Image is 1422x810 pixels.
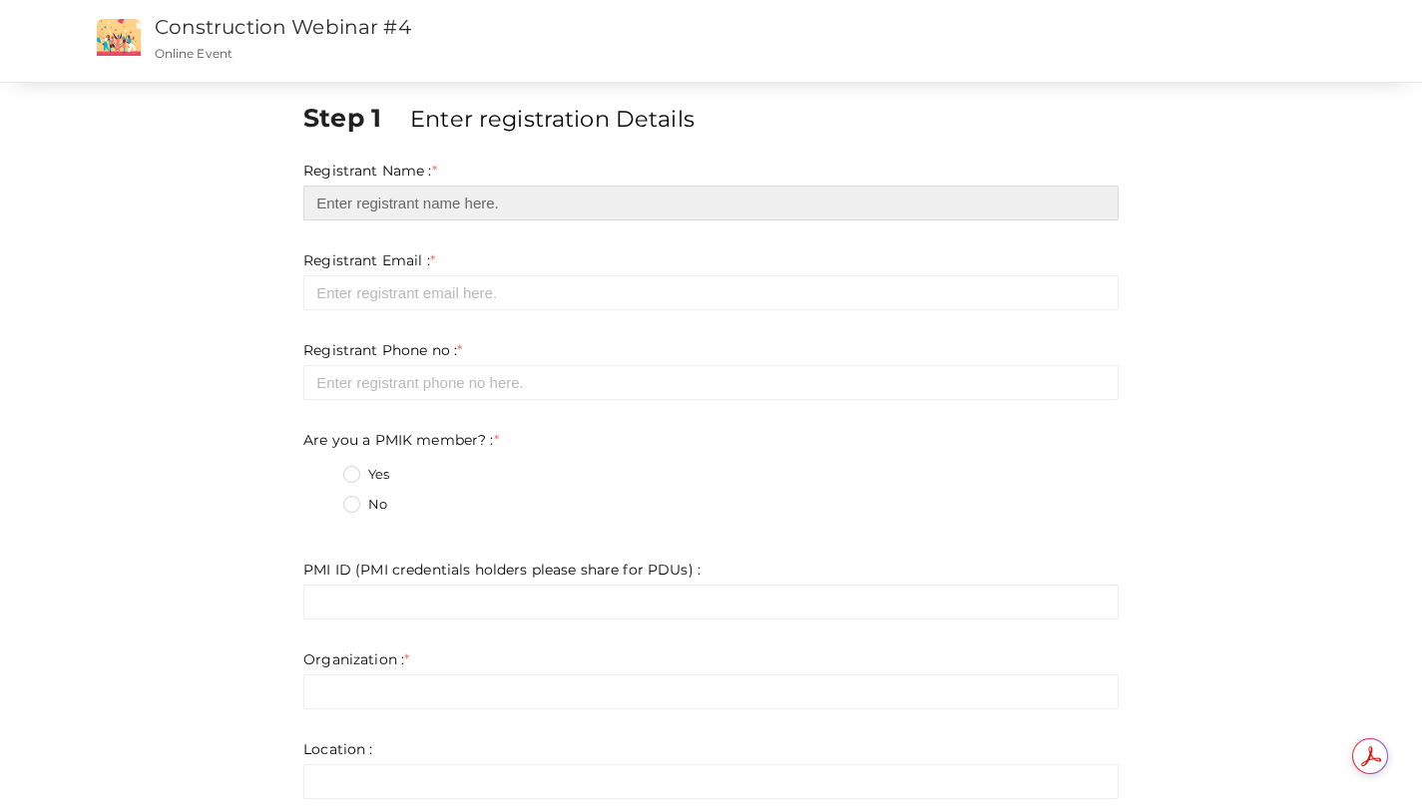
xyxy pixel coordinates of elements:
a: Construction Webinar #4 [155,15,411,39]
input: Enter registrant name here. [303,186,1119,220]
label: PMI ID (PMI credentials holders please share for PDUs) : [303,560,701,580]
p: Online Event [155,45,866,62]
label: Registrant Email : [303,250,435,270]
label: Location : [303,739,372,759]
label: Organization : [303,649,409,669]
label: No [343,495,387,515]
input: Enter registrant email here. [303,275,1119,310]
label: Are you a PMIK member? : [303,430,499,450]
input: Enter registrant phone no here. [303,365,1119,400]
img: event2.png [97,19,141,56]
label: Step 1 [303,100,406,136]
label: Yes [343,465,389,485]
label: Enter registration Details [410,103,695,135]
label: Registrant Name : [303,161,437,181]
label: Registrant Phone no : [303,340,462,360]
